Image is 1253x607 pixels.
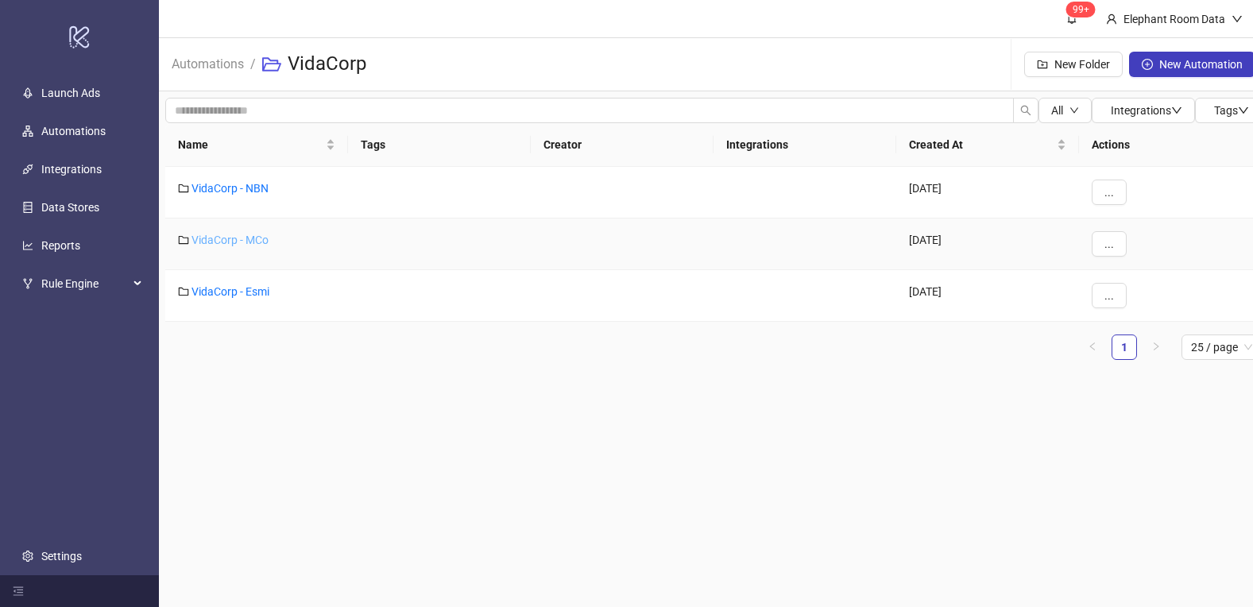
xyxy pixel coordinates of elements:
[1171,105,1182,116] span: down
[178,136,323,153] span: Name
[1104,186,1114,199] span: ...
[41,87,100,99] a: Launch Ads
[896,218,1079,270] div: [DATE]
[1080,334,1105,360] button: left
[178,234,189,246] span: folder
[1159,58,1243,71] span: New Automation
[909,136,1054,153] span: Created At
[1092,231,1127,257] button: ...
[1054,58,1110,71] span: New Folder
[165,123,348,167] th: Name
[1142,59,1153,70] span: plus-circle
[41,239,80,252] a: Reports
[1092,283,1127,308] button: ...
[1112,334,1137,360] li: 1
[41,268,129,300] span: Rule Engine
[22,278,33,289] span: fork
[714,123,896,167] th: Integrations
[178,183,189,194] span: folder
[178,286,189,297] span: folder
[262,55,281,74] span: folder-open
[1088,342,1097,351] span: left
[1038,98,1092,123] button: Alldown
[1024,52,1123,77] button: New Folder
[191,182,269,195] a: VidaCorp - NBN
[1092,180,1127,205] button: ...
[41,550,82,563] a: Settings
[896,123,1079,167] th: Created At
[168,54,247,72] a: Automations
[1191,335,1252,359] span: 25 / page
[1106,14,1117,25] span: user
[1080,334,1105,360] li: Previous Page
[1092,98,1195,123] button: Integrationsdown
[191,285,269,298] a: VidaCorp - Esmi
[191,234,269,246] a: VidaCorp - MCo
[1143,334,1169,360] button: right
[896,167,1079,218] div: [DATE]
[1214,104,1249,117] span: Tags
[1111,104,1182,117] span: Integrations
[1112,335,1136,359] a: 1
[1143,334,1169,360] li: Next Page
[41,163,102,176] a: Integrations
[41,201,99,214] a: Data Stores
[250,39,256,90] li: /
[348,123,531,167] th: Tags
[13,586,24,597] span: menu-fold
[1066,13,1077,24] span: bell
[1232,14,1243,25] span: down
[1051,104,1063,117] span: All
[288,52,366,77] h3: VidaCorp
[896,270,1079,322] div: [DATE]
[1104,289,1114,302] span: ...
[531,123,714,167] th: Creator
[1151,342,1161,351] span: right
[41,125,106,137] a: Automations
[1104,238,1114,250] span: ...
[1117,10,1232,28] div: Elephant Room Data
[1037,59,1048,70] span: folder-add
[1238,105,1249,116] span: down
[1069,106,1079,115] span: down
[1020,105,1031,116] span: search
[1066,2,1096,17] sup: 1441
